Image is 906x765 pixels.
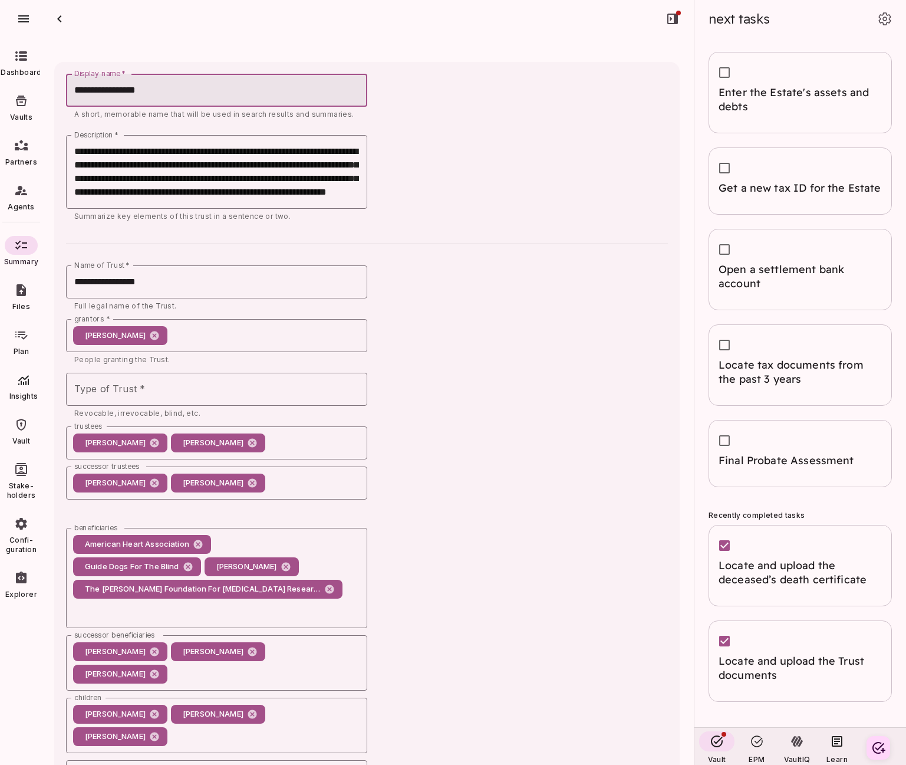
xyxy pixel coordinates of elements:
span: EPM [749,755,765,764]
span: People granting the Trust. [74,355,170,364]
span: [PERSON_NAME] [78,730,153,743]
span: Partners [5,157,37,167]
div: [PERSON_NAME] [73,642,167,661]
span: Locate tax documents from the past 3 years [719,358,882,386]
div: Guide Dogs For The Blind [73,557,201,576]
label: Name of Trust [74,260,130,270]
span: [PERSON_NAME] [176,707,251,721]
span: Enter the Estate's assets and debts [719,86,882,114]
span: Open a settlement bank account [719,262,882,291]
span: Summarize key elements of this trust in a sentence or two. [74,212,291,221]
span: Learn [826,755,848,764]
span: Explorer [5,590,37,599]
span: Revocable, irrevocable, blind, etc. [74,409,200,418]
span: [PERSON_NAME] [78,329,153,342]
span: Recently completed tasks [709,511,805,520]
span: Full legal name of the Trust. [74,301,177,310]
label: grantors * [74,314,110,324]
span: [PERSON_NAME] [176,436,251,449]
label: trustees [74,421,102,431]
label: successor trustees [74,461,139,471]
span: [PERSON_NAME] [78,707,153,721]
label: Description [74,130,118,140]
label: successor beneficiaries [74,630,154,640]
span: [PERSON_NAME] [78,476,153,490]
div: [PERSON_NAME] [171,434,265,452]
span: Get a new tax ID for the Estate [719,181,882,195]
span: Files [12,302,30,311]
span: [PERSON_NAME] [78,667,153,681]
span: Plan [14,347,29,356]
div: [PERSON_NAME] [171,474,265,493]
span: [PERSON_NAME] [78,645,153,658]
div: [PERSON_NAME] [73,474,167,493]
span: A short, memorable name that will be used in search results and summaries. [74,110,354,119]
span: [PERSON_NAME] [209,560,284,573]
span: Guide Dogs For The Blind [78,560,186,573]
span: next tasks [709,11,770,27]
div: [PERSON_NAME] [171,642,265,661]
span: Final Probate Assessment [719,454,882,468]
span: [PERSON_NAME] [176,476,251,490]
div: [PERSON_NAME] [73,665,167,684]
span: Locate and upload the deceased’s death certificate [719,559,882,587]
div: [PERSON_NAME] [205,557,299,576]
span: Vault [708,755,726,764]
div: [PERSON_NAME] [73,727,167,746]
span: Vault [12,436,31,446]
span: VaultIQ [784,755,810,764]
button: Create your first task [867,736,890,760]
div: The [PERSON_NAME] Foundation For [MEDICAL_DATA] Research [73,580,342,599]
label: children [74,692,102,702]
div: [PERSON_NAME] [73,434,167,452]
span: American Heart Association [78,537,196,551]
label: beneficiaries [74,523,117,533]
span: Insights [2,392,45,401]
div: [PERSON_NAME] [171,705,265,724]
span: Locate and upload the Trust documents [719,654,882,682]
span: [PERSON_NAME] [78,436,153,449]
span: Vaults [10,113,32,122]
span: Agents [8,202,34,212]
label: Display name [74,68,126,78]
div: [PERSON_NAME] [73,326,167,345]
span: [PERSON_NAME] [176,645,251,658]
div: American Heart Association [73,535,211,554]
span: Dashboard [1,68,41,77]
div: [PERSON_NAME] [73,705,167,724]
span: The [PERSON_NAME] Foundation For [MEDICAL_DATA] Research [78,582,328,596]
span: Summary [4,257,38,267]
